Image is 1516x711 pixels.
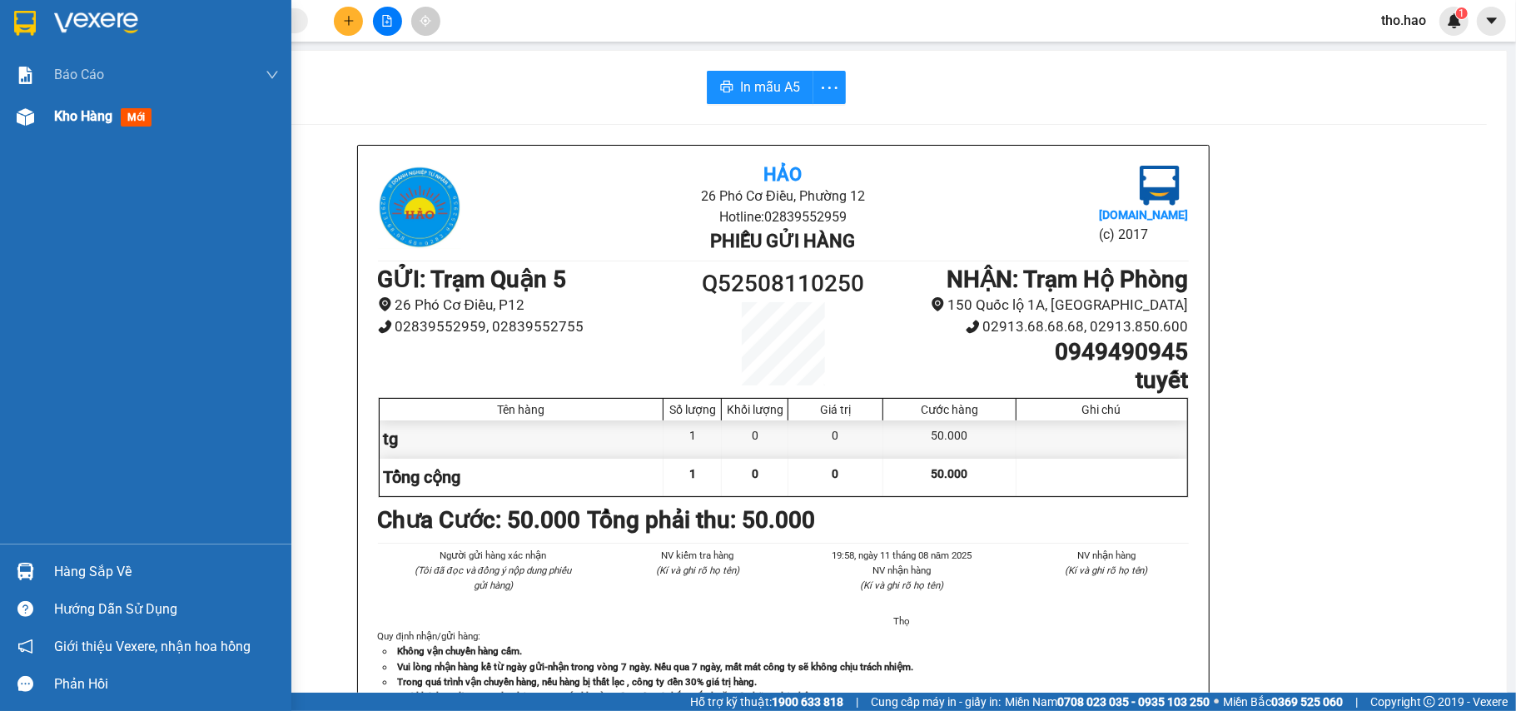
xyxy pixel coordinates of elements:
div: Khối lượng [726,403,783,416]
span: file-add [381,15,393,27]
span: down [266,68,279,82]
span: | [856,693,858,711]
li: NV kiểm tra hàng [615,548,780,563]
span: | [1355,693,1358,711]
div: Giá trị [793,403,878,416]
div: Hàng sắp về [54,559,279,584]
img: icon-new-feature [1447,13,1462,28]
img: logo.jpg [21,21,104,104]
div: 0 [722,420,788,458]
b: GỬI : Trạm Quận 5 [21,121,210,148]
span: 1 [689,467,696,480]
li: (c) 2017 [1099,224,1188,245]
span: Miền Bắc [1223,693,1343,711]
span: 50.000 [931,467,967,480]
i: (Kí và ghi rõ họ tên) [860,579,943,591]
span: In mẫu A5 [740,77,800,97]
h1: 0949490945 [884,338,1188,366]
b: NHẬN : Trạm Hộ Phòng [947,266,1189,293]
span: 0 [752,467,758,480]
span: printer [720,80,733,96]
strong: 1900 633 818 [772,695,843,709]
b: Chưa Cước : 50.000 [378,506,581,534]
strong: Vui lòng nhận hàng kể từ ngày gửi-nhận trong vòng 7 ngày. Nếu qua 7 ngày, mất mát công ty sẽ khôn... [398,661,914,673]
div: Hướng dẫn sử dụng [54,597,279,622]
li: 19:58, ngày 11 tháng 08 năm 2025 [820,548,985,563]
h1: Q52508110250 [682,266,885,302]
span: Tổng cộng [384,467,461,487]
img: solution-icon [17,67,34,84]
button: file-add [373,7,402,36]
li: NV nhận hàng [820,563,985,578]
span: 1 [1459,7,1464,19]
li: 26 Phó Cơ Điều, Phường 12 [513,186,1053,206]
i: (Kí và ghi rõ họ tên) [656,564,739,576]
span: Kho hàng [54,108,112,124]
li: 150 Quốc lộ 1A, [GEOGRAPHIC_DATA] [884,294,1188,316]
li: 02839552959, 02839552755 [378,316,682,338]
b: [DOMAIN_NAME] [1099,208,1188,221]
span: 0 [833,467,839,480]
li: 26 Phó Cơ Điều, P12 [378,294,682,316]
span: question-circle [17,601,33,617]
div: Phản hồi [54,672,279,697]
div: 50.000 [883,420,1016,458]
div: Quy định nhận/gửi hàng : [378,629,1189,704]
span: more [813,77,845,98]
span: environment [378,297,392,311]
sup: 1 [1456,7,1468,19]
div: Tên hàng [384,403,659,416]
b: GỬI : Trạm Quận 5 [378,266,567,293]
div: Cước hàng [887,403,1011,416]
img: warehouse-icon [17,108,34,126]
b: Hảo [763,164,802,185]
h1: tuyết [884,366,1188,395]
li: Hotline: 02839552959 [513,206,1053,227]
button: caret-down [1477,7,1506,36]
span: phone [966,320,980,334]
li: NV nhận hàng [1024,548,1189,563]
strong: Trong quá trình vận chuyển hàng, nếu hàng bị thất lạc , công ty đền 30% giá trị hàng. [398,676,758,688]
span: ⚪️ [1214,699,1219,705]
button: printerIn mẫu A5 [707,71,813,104]
div: Ghi chú [1021,403,1183,416]
span: mới [121,108,152,127]
div: 1 [664,420,722,458]
span: aim [420,15,431,27]
span: notification [17,639,33,654]
span: message [17,676,33,692]
li: Thọ [820,614,985,629]
img: warehouse-icon [17,563,34,580]
button: more [813,71,846,104]
i: (Kí và ghi rõ họ tên) [1065,564,1148,576]
li: 26 Phó Cơ Điều, Phường 12 [156,41,696,62]
img: logo.jpg [1140,166,1180,206]
img: logo-vxr [14,11,36,36]
span: Hỗ trợ kỹ thuật: [690,693,843,711]
span: plus [343,15,355,27]
span: Miền Nam [1005,693,1210,711]
img: logo.jpg [378,166,461,249]
span: Giới thiệu Vexere, nhận hoa hồng [54,636,251,657]
span: environment [931,297,945,311]
span: Báo cáo [54,64,104,85]
li: Hotline: 02839552959 [156,62,696,82]
button: aim [411,7,440,36]
span: copyright [1424,696,1435,708]
div: Số lượng [668,403,717,416]
strong: 0708 023 035 - 0935 103 250 [1057,695,1210,709]
span: caret-down [1484,13,1499,28]
i: (Tôi đã đọc và đồng ý nộp dung phiếu gửi hàng) [415,564,571,591]
div: tg [380,420,664,458]
b: Phiếu gửi hàng [710,231,855,251]
strong: Quý khách vui lòng xem lại thông tin trước khi rời quầy. Nếu có thắc mắc hoặc cần hỗ trợ liên hệ ... [398,691,876,703]
li: Người gửi hàng xác nhận [411,548,576,563]
span: tho.hao [1368,10,1439,31]
strong: Không vận chuyển hàng cấm. [398,645,523,657]
div: 0 [788,420,883,458]
strong: 0369 525 060 [1271,695,1343,709]
span: Cung cấp máy in - giấy in: [871,693,1001,711]
li: 02913.68.68.68, 02913.850.600 [884,316,1188,338]
b: Tổng phải thu: 50.000 [588,506,816,534]
span: phone [378,320,392,334]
